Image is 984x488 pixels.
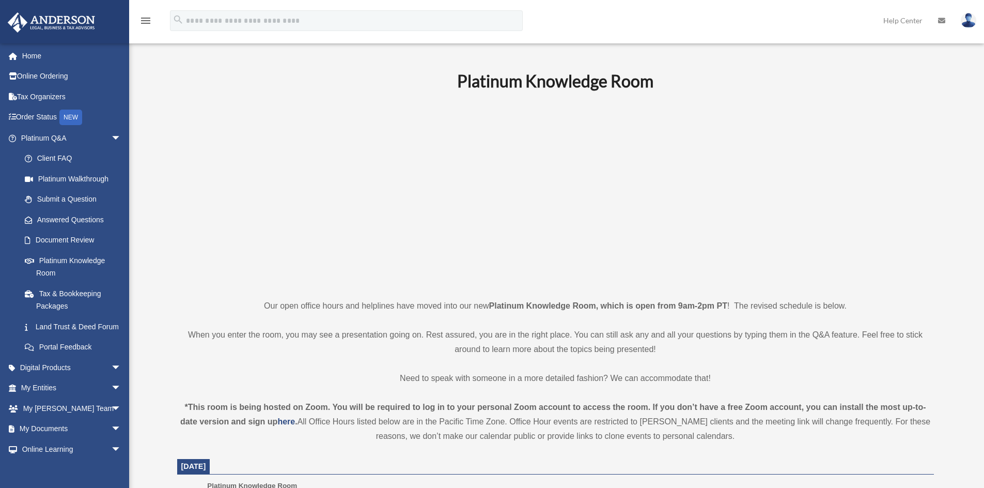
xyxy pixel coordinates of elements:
a: Portal Feedback [14,337,137,358]
a: Online Ordering [7,66,137,87]
i: search [173,14,184,25]
a: Land Trust & Deed Forum [14,316,137,337]
a: menu [139,18,152,27]
a: Client FAQ [14,148,137,169]
a: Home [7,45,137,66]
a: Tax & Bookkeeping Packages [14,283,137,316]
a: My Documentsarrow_drop_down [7,419,137,439]
p: Need to speak with someone in a more detailed fashion? We can accommodate that! [177,371,934,386]
i: menu [139,14,152,27]
a: Submit a Question [14,189,137,210]
span: arrow_drop_down [111,357,132,378]
span: arrow_drop_down [111,128,132,149]
a: Document Review [14,230,137,251]
strong: . [295,417,297,426]
a: here [277,417,295,426]
div: All Office Hours listed below are in the Pacific Time Zone. Office Hour events are restricted to ... [177,400,934,444]
span: arrow_drop_down [111,378,132,399]
iframe: 231110_Toby_KnowledgeRoom [400,105,710,280]
a: My Entitiesarrow_drop_down [7,378,137,399]
a: Platinum Q&Aarrow_drop_down [7,128,137,148]
div: NEW [59,110,82,125]
img: Anderson Advisors Platinum Portal [5,12,98,33]
strong: Platinum Knowledge Room, which is open from 9am-2pm PT [489,301,727,310]
img: User Pic [961,13,976,28]
span: [DATE] [181,462,206,470]
a: My [PERSON_NAME] Teamarrow_drop_down [7,398,137,419]
p: Our open office hours and helplines have moved into our new ! The revised schedule is below. [177,299,934,313]
a: Platinum Walkthrough [14,169,137,189]
span: arrow_drop_down [111,419,132,440]
strong: *This room is being hosted on Zoom. You will be required to log in to your personal Zoom account ... [180,403,926,426]
a: Order StatusNEW [7,107,137,128]
a: Digital Productsarrow_drop_down [7,357,137,378]
a: Platinum Knowledge Room [14,250,132,283]
b: Platinum Knowledge Room [457,71,653,91]
a: Tax Organizers [7,86,137,107]
p: When you enter the room, you may see a presentation going on. Rest assured, you are in the right ... [177,328,934,357]
a: Online Learningarrow_drop_down [7,439,137,460]
span: arrow_drop_down [111,398,132,419]
a: Answered Questions [14,209,137,230]
span: arrow_drop_down [111,439,132,460]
